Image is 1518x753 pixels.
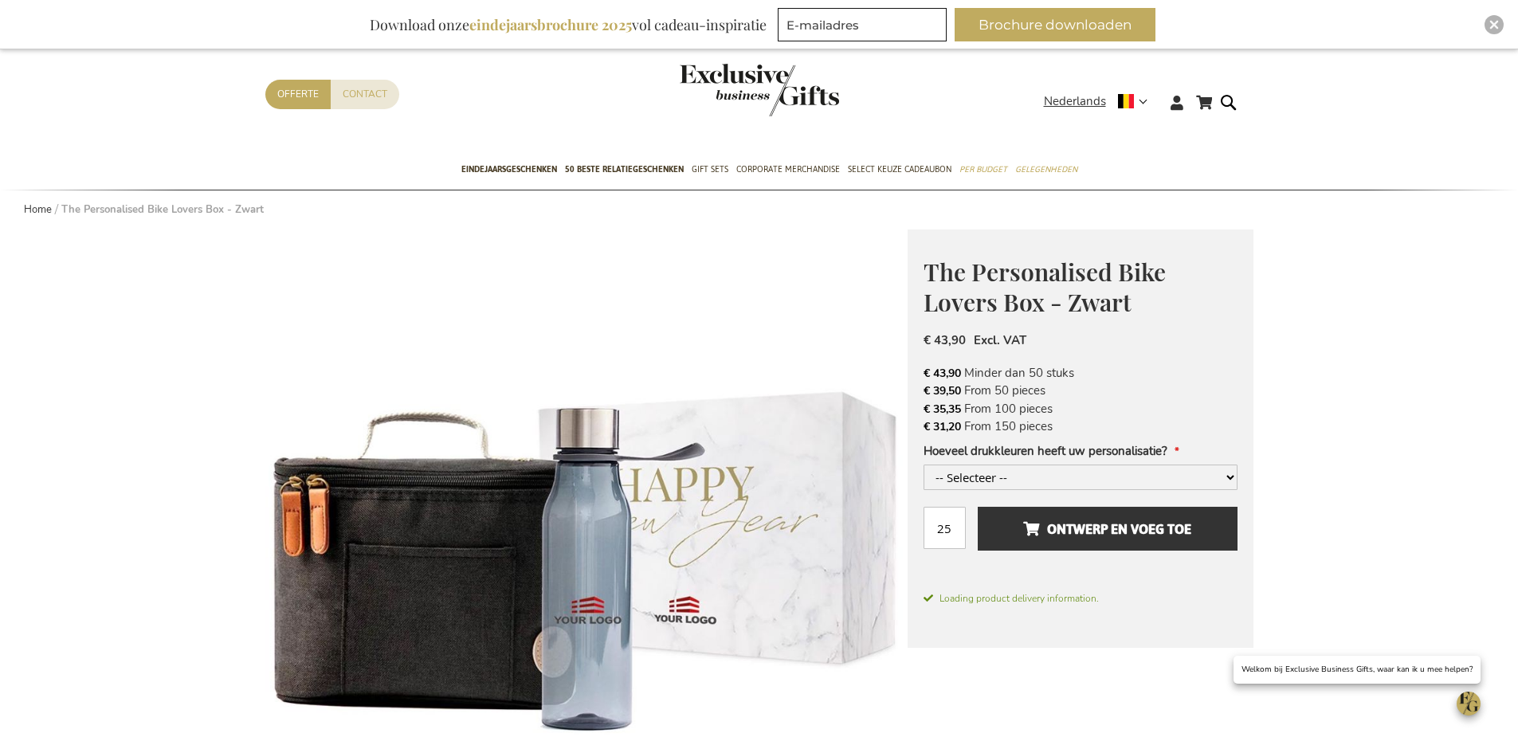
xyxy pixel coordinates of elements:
[924,591,1238,606] span: Loading product delivery information.
[955,8,1155,41] button: Brochure downloaden
[1489,20,1499,29] img: Close
[924,383,961,398] span: € 39,50
[1015,161,1077,178] span: Gelegenheden
[924,419,961,434] span: € 31,20
[24,202,52,217] a: Home
[331,80,399,109] a: Contact
[265,80,331,109] a: Offerte
[61,202,264,217] strong: The Personalised Bike Lovers Box - Zwart
[1485,15,1504,34] div: Close
[736,161,840,178] span: Corporate Merchandise
[778,8,947,41] input: E-mailadres
[680,64,839,116] img: Exclusive Business gifts logo
[974,332,1026,348] span: Excl. VAT
[469,15,632,34] b: eindejaarsbrochure 2025
[924,418,1238,435] li: From 150 pieces
[1044,92,1158,111] div: Nederlands
[978,507,1237,551] button: Ontwerp en voeg toe
[924,256,1166,319] span: The Personalised Bike Lovers Box - Zwart
[1044,92,1106,111] span: Nederlands
[363,8,774,41] div: Download onze vol cadeau-inspiratie
[565,161,684,178] span: 50 beste relatiegeschenken
[461,161,557,178] span: Eindejaarsgeschenken
[1023,516,1191,542] span: Ontwerp en voeg toe
[778,8,951,46] form: marketing offers and promotions
[924,443,1167,459] span: Hoeveel drukkleuren heeft uw personalisatie?
[924,366,961,381] span: € 43,90
[924,332,966,348] span: € 43,90
[924,364,1238,382] li: Minder dan 50 stuks
[924,507,966,549] input: Aantal
[924,382,1238,399] li: From 50 pieces
[692,161,728,178] span: Gift Sets
[924,402,961,417] span: € 35,35
[959,161,1007,178] span: Per Budget
[680,64,759,116] a: store logo
[924,400,1238,418] li: From 100 pieces
[848,161,951,178] span: Select Keuze Cadeaubon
